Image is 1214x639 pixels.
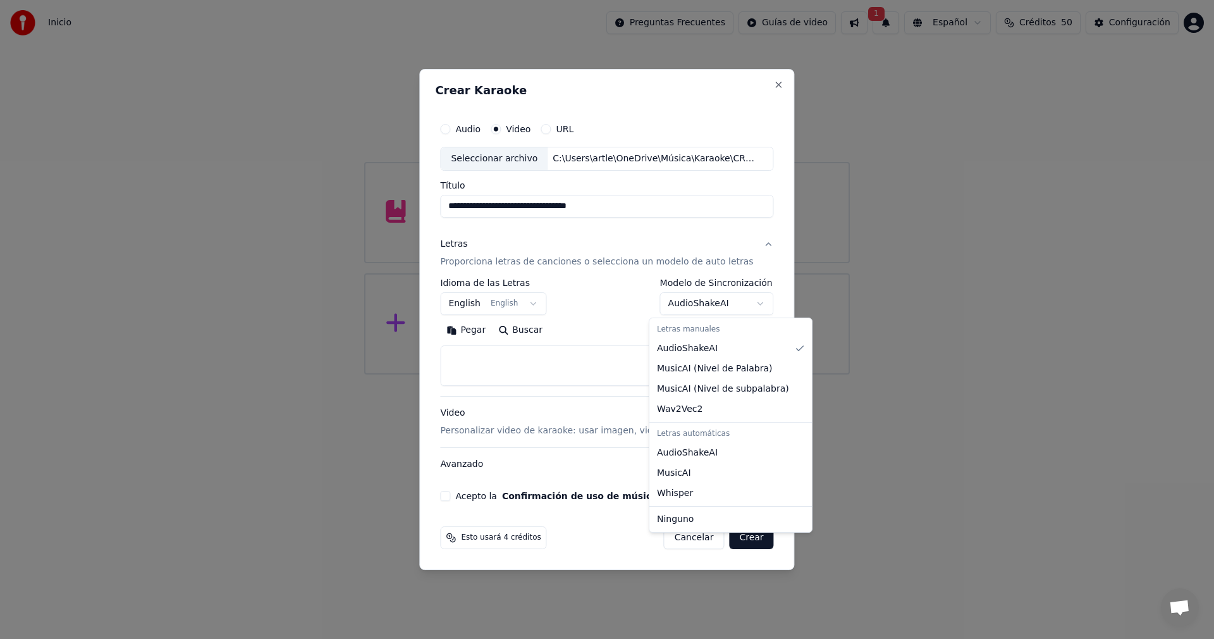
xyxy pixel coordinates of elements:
div: Letras manuales [652,321,809,338]
span: AudioShakeAI [657,342,718,355]
span: Ninguno [657,513,694,526]
span: Whisper [657,487,693,500]
span: AudioShakeAI [657,447,718,459]
span: MusicAI ( Nivel de Palabra ) [657,363,773,375]
span: Wav2Vec2 [657,403,702,416]
span: MusicAI [657,467,691,480]
span: MusicAI ( Nivel de subpalabra ) [657,383,789,395]
div: Letras automáticas [652,425,809,443]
